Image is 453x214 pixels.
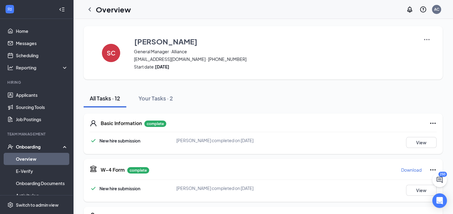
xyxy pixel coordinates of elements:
[176,138,253,143] span: [PERSON_NAME] completed on [DATE]
[429,120,437,127] svg: Ellipses
[7,65,13,71] svg: Analysis
[101,167,125,173] h5: W-4 Form
[7,6,13,12] svg: WorkstreamLogo
[127,167,149,174] p: complete
[99,138,140,143] span: New hire submission
[16,189,68,202] a: Activity log
[419,6,427,13] svg: QuestionInfo
[434,7,439,12] div: AC
[134,48,415,54] span: General Manager · Alliance
[16,165,68,177] a: E-Verify
[99,186,140,191] span: New hire submission
[16,144,63,150] div: Onboarding
[134,56,415,62] span: [EMAIL_ADDRESS][DOMAIN_NAME] · [PHONE_NUMBER]
[7,132,67,137] div: Team Management
[401,165,422,175] button: Download
[16,101,68,113] a: Sourcing Tools
[101,120,142,127] h5: Basic Information
[90,165,97,172] svg: TaxGovernmentIcon
[7,144,13,150] svg: UserCheck
[134,36,197,47] h3: [PERSON_NAME]
[401,167,422,173] p: Download
[436,176,443,184] svg: ChatActive
[134,36,415,47] button: [PERSON_NAME]
[438,172,447,177] div: 250
[86,6,93,13] svg: ChevronLeft
[406,6,413,13] svg: Notifications
[107,51,116,55] h4: SC
[90,137,97,144] svg: Checkmark
[59,6,65,12] svg: Collapse
[90,120,97,127] svg: User
[429,166,437,174] svg: Ellipses
[155,64,169,69] strong: [DATE]
[90,185,97,192] svg: Checkmark
[16,113,68,125] a: Job Postings
[432,173,447,187] button: ChatActive
[138,94,173,102] div: Your Tasks · 2
[96,4,131,15] h1: Overview
[90,94,120,102] div: All Tasks · 12
[406,185,437,196] button: View
[16,37,68,49] a: Messages
[16,89,68,101] a: Applicants
[16,49,68,61] a: Scheduling
[16,153,68,165] a: Overview
[16,25,68,37] a: Home
[16,202,59,208] div: Switch to admin view
[134,64,415,70] span: Start date:
[16,65,68,71] div: Reporting
[406,137,437,148] button: View
[144,121,166,127] p: complete
[7,80,67,85] div: Hiring
[96,36,126,70] button: SC
[7,202,13,208] svg: Settings
[432,193,447,208] div: Open Intercom Messenger
[16,177,68,189] a: Onboarding Documents
[176,185,253,191] span: [PERSON_NAME] completed on [DATE]
[423,36,430,43] img: More Actions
